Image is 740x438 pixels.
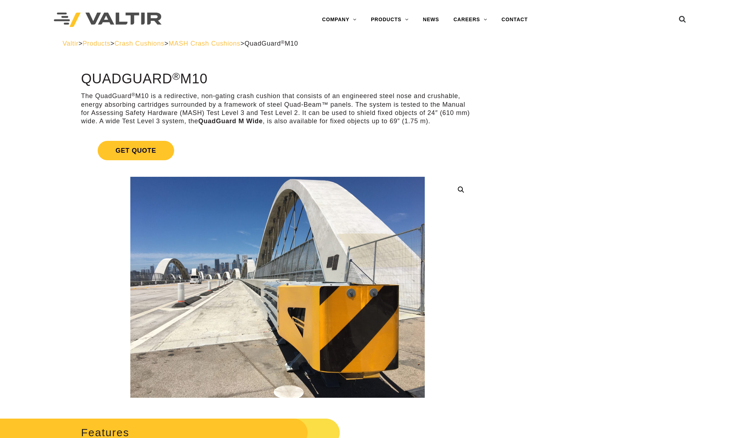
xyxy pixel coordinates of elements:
[83,40,110,47] a: Products
[98,141,174,160] span: Get Quote
[198,117,263,125] strong: QuadGuard M Wide
[81,132,474,169] a: Get Quote
[115,40,164,47] a: Crash Cushions
[245,40,298,47] span: QuadGuard M10
[364,13,416,27] a: PRODUCTS
[446,13,494,27] a: CAREERS
[416,13,446,27] a: NEWS
[62,40,78,47] a: Valtir
[494,13,535,27] a: CONTACT
[54,13,162,27] img: Valtir
[315,13,364,27] a: COMPANY
[62,40,678,48] div: > > > >
[81,92,474,126] p: The QuadGuard M10 is a redirective, non-gating crash cushion that consists of an engineered steel...
[131,92,135,97] sup: ®
[281,40,285,45] sup: ®
[81,72,474,87] h1: QuadGuard M10
[168,40,240,47] a: MASH Crash Cushions
[172,70,180,82] sup: ®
